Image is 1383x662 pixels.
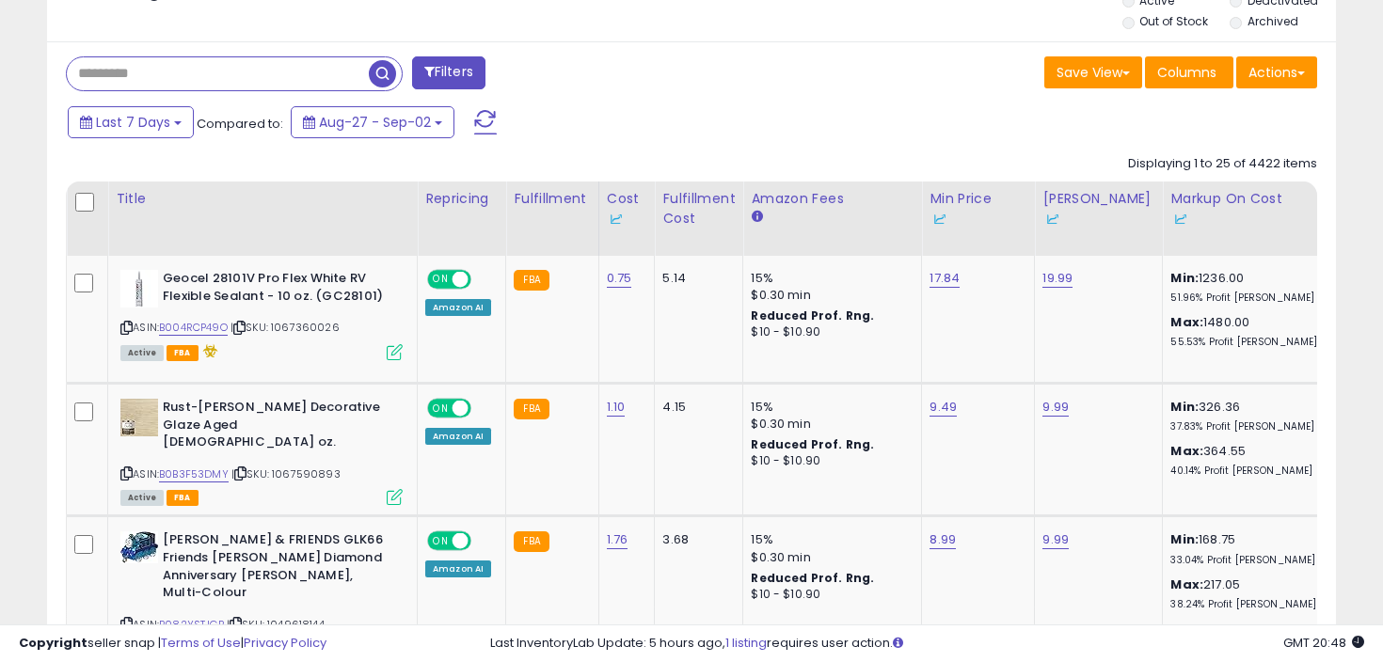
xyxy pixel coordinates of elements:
[425,560,491,577] div: Amazon AI
[1170,313,1203,331] b: Max:
[425,299,491,316] div: Amazon AI
[1042,209,1154,229] div: Some or all of the values in this column are provided from Inventory Lab.
[1044,56,1142,88] button: Save View
[120,270,403,358] div: ASIN:
[751,324,907,340] div: $10 - $10.90
[751,399,907,416] div: 15%
[1170,336,1327,349] p: 55.53% Profit [PERSON_NAME]
[96,113,170,132] span: Last 7 Days
[120,399,158,436] img: 41kEBHqmDtL._SL40_.jpg
[514,270,548,291] small: FBA
[1283,634,1364,652] span: 2025-09-10 20:48 GMT
[930,210,948,229] img: InventoryLab Logo
[1170,575,1203,593] b: Max:
[751,287,907,304] div: $0.30 min
[725,634,767,652] a: 1 listing
[751,209,762,226] small: Amazon Fees.
[429,272,453,288] span: ON
[19,635,326,653] div: seller snap | |
[120,270,158,307] img: 41xeBgmD-EL._SL40_.jpg
[607,269,632,288] a: 0.75
[231,466,341,481] span: | SKU: 1067590893
[120,490,164,506] span: All listings currently available for purchase on Amazon
[930,530,956,549] a: 8.99
[199,344,218,357] i: hazardous material
[425,189,498,209] div: Repricing
[607,530,628,549] a: 1.76
[161,634,241,652] a: Terms of Use
[163,270,391,309] b: Geocel 28101V Pro Flex White RV Flexible Sealant - 10 oz. (GC28101)
[68,106,194,138] button: Last 7 Days
[120,531,158,563] img: 51isN5Pcs6L._SL40_.jpg
[429,533,453,549] span: ON
[751,307,874,323] b: Reduced Prof. Rng.
[607,210,626,229] img: InventoryLab Logo
[514,399,548,419] small: FBA
[19,634,87,652] strong: Copyright
[751,453,907,469] div: $10 - $10.90
[159,320,228,336] a: B004RCP49O
[751,270,907,287] div: 15%
[751,549,907,566] div: $0.30 min
[469,533,499,549] span: OFF
[930,209,1026,229] div: Some or all of the values in this column are provided from Inventory Lab.
[1170,443,1327,478] div: 364.55
[1248,13,1298,29] label: Archived
[514,531,548,552] small: FBA
[1170,210,1189,229] img: InventoryLab Logo
[230,320,340,335] span: | SKU: 1067360026
[1042,530,1069,549] a: 9.99
[1170,189,1333,229] div: Markup on Cost
[751,587,907,603] div: $10 - $10.90
[1042,210,1061,229] img: InventoryLab Logo
[163,399,391,456] b: Rust-[PERSON_NAME] Decorative Glaze Aged [DEMOGRAPHIC_DATA] oz.
[469,401,499,417] span: OFF
[751,436,874,452] b: Reduced Prof. Rng.
[607,209,647,229] div: Some or all of the values in this column are provided from Inventory Lab.
[1042,189,1154,229] div: [PERSON_NAME]
[1170,420,1327,433] p: 37.83% Profit [PERSON_NAME]
[1170,576,1327,611] div: 217.05
[1170,399,1327,433] div: 326.36
[412,56,485,89] button: Filters
[1170,465,1327,478] p: 40.14% Profit [PERSON_NAME]
[116,189,409,209] div: Title
[120,399,403,503] div: ASIN:
[429,401,453,417] span: ON
[662,399,728,416] div: 4.15
[751,570,874,586] b: Reduced Prof. Rng.
[425,428,491,445] div: Amazon AI
[751,531,907,548] div: 15%
[159,466,229,482] a: B0B3F53DMY
[662,189,735,229] div: Fulfillment Cost
[1042,398,1069,417] a: 9.99
[1170,398,1199,416] b: Min:
[167,490,199,506] span: FBA
[751,189,914,209] div: Amazon Fees
[930,189,1026,229] div: Min Price
[291,106,454,138] button: Aug-27 - Sep-02
[197,115,283,133] span: Compared to:
[319,113,431,132] span: Aug-27 - Sep-02
[469,272,499,288] span: OFF
[1170,531,1327,566] div: 168.75
[1170,442,1203,460] b: Max:
[662,270,728,287] div: 5.14
[1170,314,1327,349] div: 1480.00
[1145,56,1233,88] button: Columns
[1170,209,1333,229] div: Some or all of the values in this column are provided from Inventory Lab.
[1163,181,1342,256] th: The percentage added to the cost of goods (COGS) that forms the calculator for Min & Max prices.
[607,398,626,417] a: 1.10
[1170,530,1199,548] b: Min:
[1157,63,1216,82] span: Columns
[662,531,728,548] div: 3.68
[1170,269,1199,287] b: Min:
[607,189,647,229] div: Cost
[1170,270,1327,305] div: 1236.00
[1042,269,1073,288] a: 19.99
[1139,13,1208,29] label: Out of Stock
[751,416,907,433] div: $0.30 min
[1236,56,1317,88] button: Actions
[244,634,326,652] a: Privacy Policy
[1128,155,1317,173] div: Displaying 1 to 25 of 4422 items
